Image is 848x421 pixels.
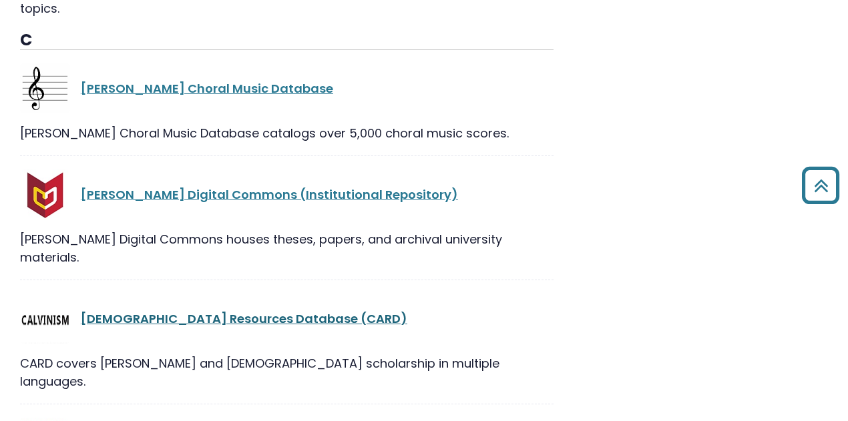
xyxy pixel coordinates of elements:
div: CARD covers [PERSON_NAME] and [DEMOGRAPHIC_DATA] scholarship in multiple languages. [20,354,554,390]
h3: C [20,31,554,51]
a: [PERSON_NAME] Choral Music Database [81,80,333,97]
a: Back to Top [797,173,845,197]
div: [PERSON_NAME] Choral Music Database catalogs over 5,000 choral music scores. [20,124,554,142]
a: [PERSON_NAME] Digital Commons (Institutional Repository) [81,186,458,203]
a: [DEMOGRAPHIC_DATA] Resources Database (CARD) [81,310,407,327]
div: [PERSON_NAME] Digital Commons houses theses, papers, and archival university materials. [20,230,554,266]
